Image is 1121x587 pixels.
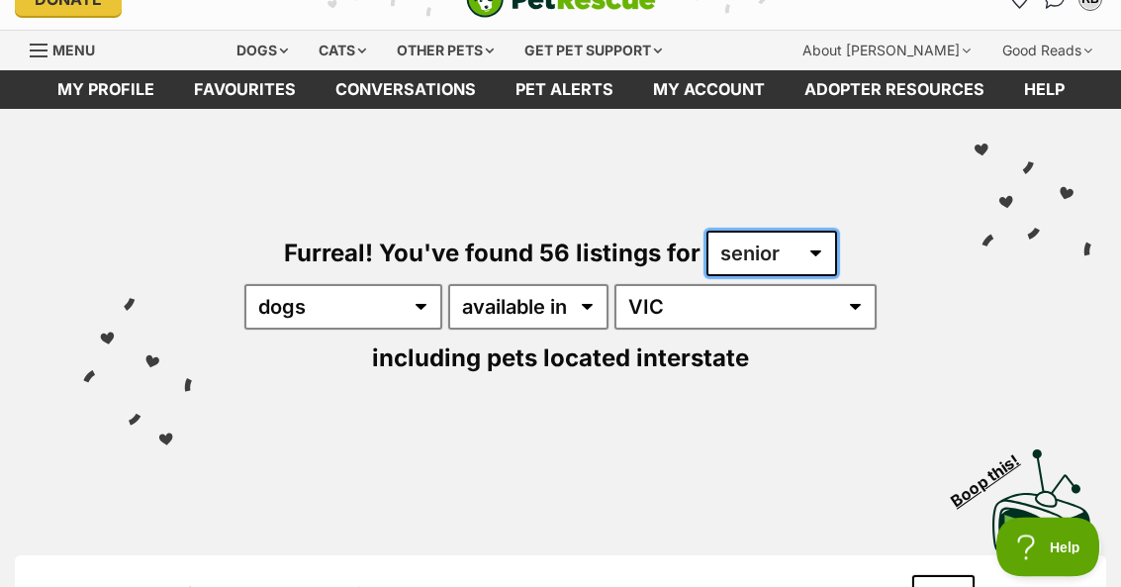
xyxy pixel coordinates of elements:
a: Favourites [174,71,316,110]
a: Adopter resources [785,71,1004,110]
a: conversations [316,71,496,110]
span: Furreal! You've found 56 listings for [284,240,701,268]
div: Cats [305,32,380,71]
a: Help [1004,71,1084,110]
div: About [PERSON_NAME] [789,32,984,71]
a: My profile [38,71,174,110]
a: My account [633,71,785,110]
div: Get pet support [511,32,676,71]
div: Good Reads [988,32,1106,71]
a: Boop this! [992,433,1091,577]
a: Pet alerts [496,71,633,110]
span: Menu [52,43,95,59]
div: Other pets [383,32,508,71]
img: PetRescue TV logo [992,450,1091,573]
div: Dogs [223,32,302,71]
a: Menu [30,32,109,67]
span: including pets located interstate [372,344,749,373]
iframe: Help Scout Beacon - Open [996,518,1101,577]
span: Boop this! [948,440,1039,511]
